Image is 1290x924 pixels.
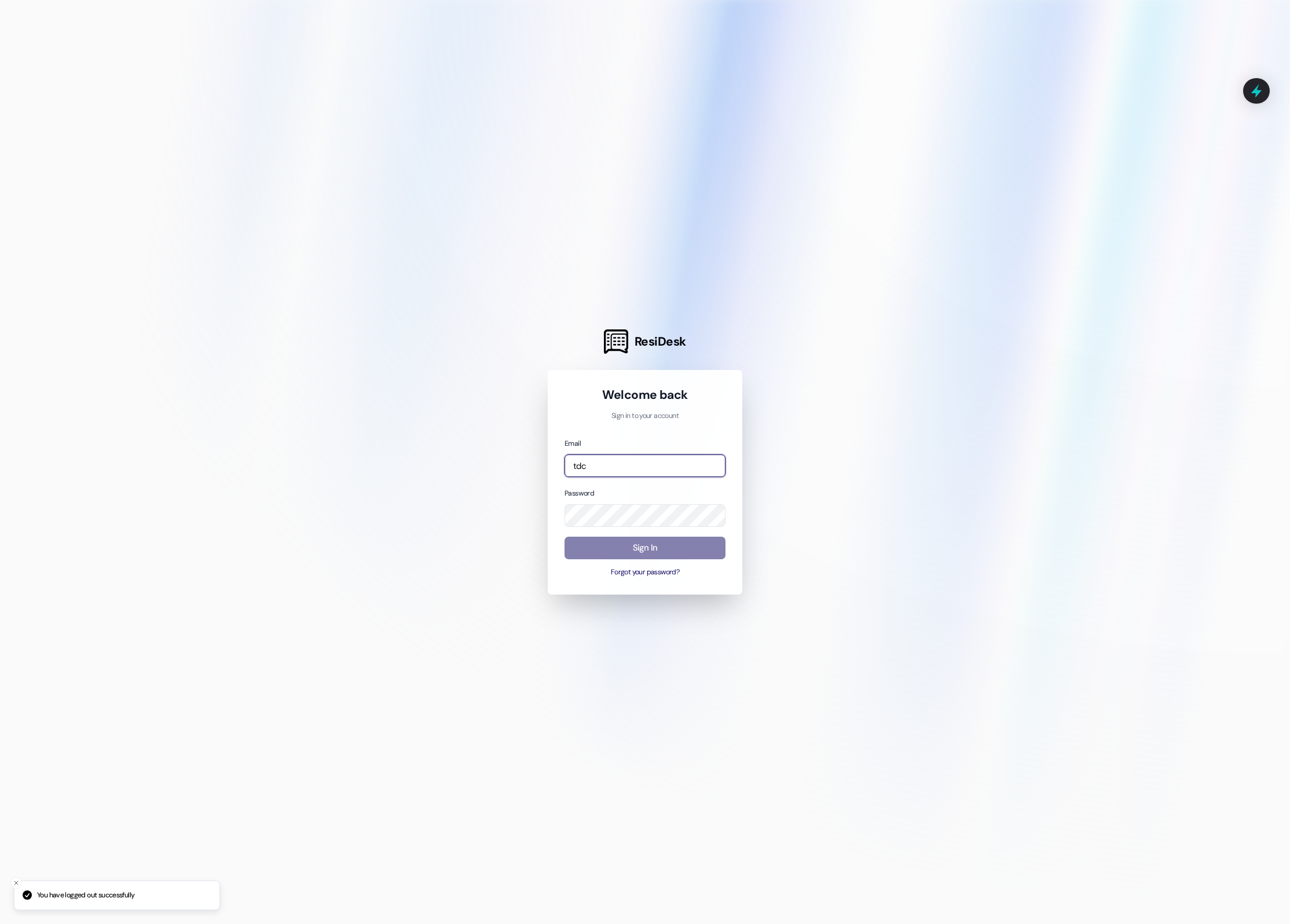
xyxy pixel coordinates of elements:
[565,454,725,477] input: name@example.com
[604,329,628,354] img: ResiDesk Logo
[565,387,725,403] h1: Welcome back
[10,877,22,889] button: Close toast
[565,411,725,421] p: Sign in to your account
[37,890,134,901] p: You have logged out successfully
[565,567,725,578] button: Forgot your password?
[565,439,581,448] label: Email
[565,537,725,559] button: Sign In
[635,333,686,350] span: ResiDesk
[565,489,594,498] label: Password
